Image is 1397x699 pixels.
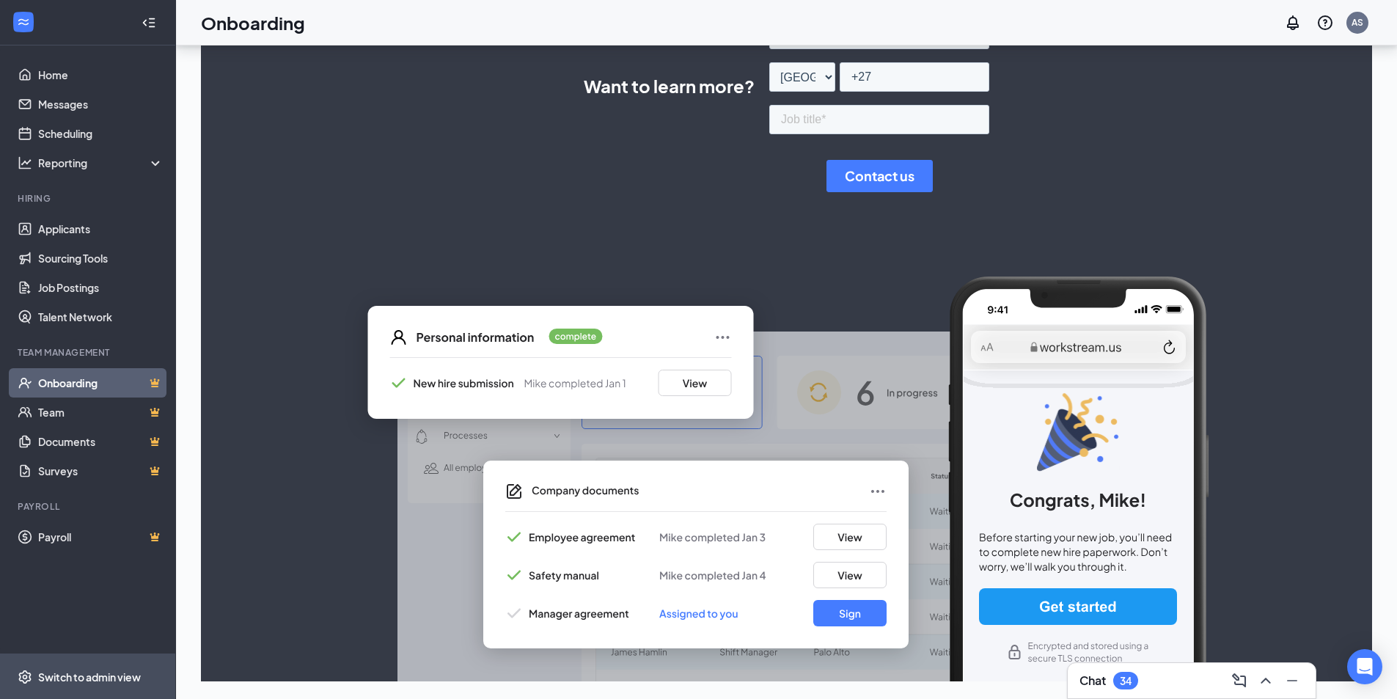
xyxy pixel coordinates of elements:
h3: Chat [1079,673,1106,689]
div: Payroll [18,500,161,513]
a: Scheduling [38,119,164,148]
button: ChevronUp [1254,669,1277,692]
div: 34 [1120,675,1132,687]
img: onboardingPaywallLockup [326,277,1247,681]
svg: QuestionInfo [1316,14,1334,32]
svg: Notifications [1284,14,1302,32]
a: TeamCrown [38,398,164,427]
a: PayrollCrown [38,522,164,552]
a: Talent Network [38,302,164,332]
button: ComposeMessage [1228,669,1251,692]
div: Switch to admin view [38,670,141,684]
a: SurveysCrown [38,456,164,486]
div: Open Intercom Messenger [1347,649,1382,684]
div: Reporting [38,155,164,170]
div: Team Management [18,346,161,359]
svg: Minimize [1283,672,1301,689]
a: Home [38,60,164,89]
a: Job Postings [38,273,164,302]
a: Messages [38,89,164,119]
div: Hiring [18,192,161,205]
svg: ComposeMessage [1231,672,1248,689]
svg: ChevronUp [1257,672,1275,689]
a: Sourcing Tools [38,244,164,273]
a: Applicants [38,214,164,244]
button: Minimize [1280,669,1304,692]
span: Want to learn more? [584,73,755,99]
svg: Collapse [142,15,156,30]
a: OnboardingCrown [38,368,164,398]
h1: Onboarding [201,10,305,35]
div: AS [1352,16,1363,29]
a: DocumentsCrown [38,427,164,456]
svg: Analysis [18,155,32,170]
svg: WorkstreamLogo [16,15,31,29]
svg: Settings [18,670,32,684]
